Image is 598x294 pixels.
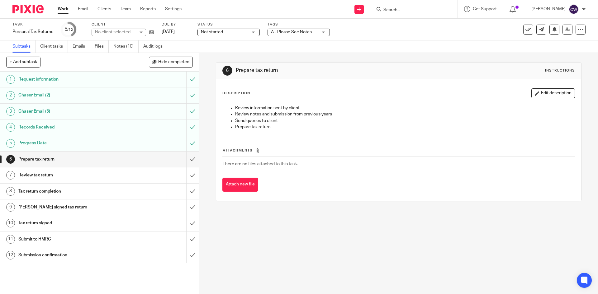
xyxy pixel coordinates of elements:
[18,187,126,196] h1: Tax return completion
[18,218,126,228] h1: Tax return signed
[162,22,190,27] label: Due by
[73,40,90,53] a: Emails
[97,6,111,12] a: Clients
[67,28,73,31] small: /12
[78,6,88,12] a: Email
[121,6,131,12] a: Team
[18,235,126,244] h1: Submit to HMRC
[18,91,126,100] h1: Chaser Email (2)
[6,75,15,84] div: 1
[268,22,330,27] label: Tags
[113,40,139,53] a: Notes (10)
[18,155,126,164] h1: Prepare tax return
[162,30,175,34] span: [DATE]
[197,22,260,27] label: Status
[18,107,126,116] h1: Chaser Email (3)
[64,26,73,33] div: 5
[165,6,182,12] a: Settings
[18,123,126,132] h1: Records Received
[531,6,566,12] p: [PERSON_NAME]
[6,91,15,100] div: 2
[6,251,15,259] div: 12
[531,88,575,98] button: Edit description
[6,203,15,212] div: 9
[222,178,258,192] button: Attach new file
[149,57,193,67] button: Hide completed
[58,6,69,12] a: Work
[12,40,36,53] a: Subtasks
[223,162,298,166] span: There are no files attached to this task.
[223,149,253,152] span: Attachments
[143,40,167,53] a: Audit logs
[18,250,126,260] h1: Submission confirmation
[95,40,109,53] a: Files
[236,67,412,74] h1: Prepare tax return
[6,235,15,244] div: 11
[18,203,126,212] h1: [PERSON_NAME] signed tax return
[12,22,53,27] label: Task
[12,29,53,35] div: Personal Tax Returns
[271,30,319,34] span: A - Please See Notes + 1
[6,187,15,196] div: 8
[6,57,40,67] button: + Add subtask
[545,68,575,73] div: Instructions
[158,60,189,65] span: Hide completed
[95,29,135,35] div: No client selected
[140,6,156,12] a: Reports
[235,105,574,111] p: Review information sent by client
[40,40,68,53] a: Client tasks
[235,111,574,117] p: Review notes and submission from previous years
[18,75,126,84] h1: Request information
[6,171,15,180] div: 7
[473,7,497,11] span: Get Support
[18,170,126,180] h1: Review tax return
[383,7,439,13] input: Search
[6,123,15,132] div: 4
[6,219,15,227] div: 10
[6,139,15,148] div: 5
[235,124,574,130] p: Prepare tax return
[12,5,44,13] img: Pixie
[201,30,223,34] span: Not started
[569,4,579,14] img: svg%3E
[235,118,574,124] p: Send queries to client
[18,138,126,148] h1: Progress Date
[92,22,154,27] label: Client
[6,107,15,116] div: 3
[222,91,250,96] p: Description
[222,66,232,76] div: 6
[6,155,15,164] div: 6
